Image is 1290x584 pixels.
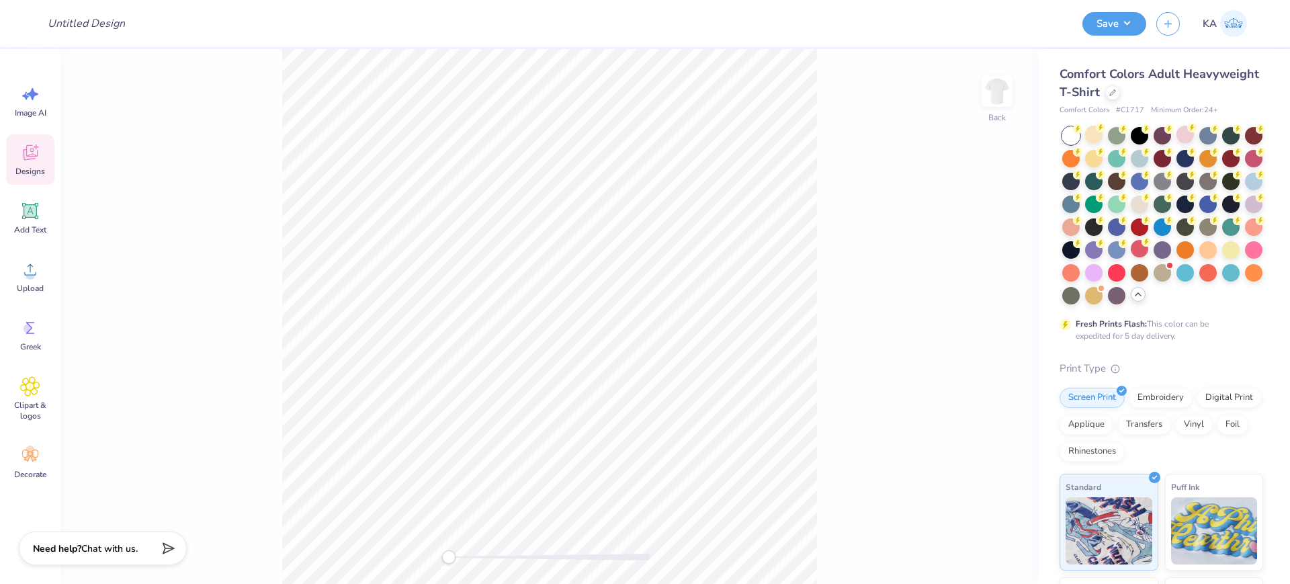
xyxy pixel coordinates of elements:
span: Puff Ink [1171,480,1199,494]
img: Standard [1066,497,1152,565]
div: This color can be expedited for 5 day delivery. [1076,318,1241,342]
div: Transfers [1117,415,1171,435]
a: KA [1197,10,1253,37]
div: Rhinestones [1060,442,1125,462]
div: Digital Print [1197,388,1262,408]
span: Comfort Colors Adult Heavyweight T-Shirt [1060,66,1259,100]
span: Standard [1066,480,1101,494]
div: Embroidery [1129,388,1193,408]
span: KA [1203,16,1217,32]
span: Minimum Order: 24 + [1151,105,1218,116]
strong: Need help? [33,542,81,555]
div: Vinyl [1175,415,1213,435]
span: Upload [17,283,44,294]
span: Decorate [14,469,46,480]
span: Image AI [15,108,46,118]
span: Greek [20,341,41,352]
button: Save [1082,12,1146,36]
span: Chat with us. [81,542,138,555]
div: Accessibility label [442,550,456,564]
strong: Fresh Prints Flash: [1076,319,1147,329]
div: Foil [1217,415,1248,435]
div: Applique [1060,415,1113,435]
img: Kate Agsalon [1220,10,1247,37]
span: Comfort Colors [1060,105,1109,116]
span: Clipart & logos [8,400,52,421]
div: Print Type [1060,361,1263,376]
img: Back [984,78,1010,105]
input: Untitled Design [37,10,136,37]
span: # C1717 [1116,105,1144,116]
img: Puff Ink [1171,497,1258,565]
div: Screen Print [1060,388,1125,408]
span: Add Text [14,224,46,235]
span: Designs [15,166,45,177]
div: Back [988,112,1006,124]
